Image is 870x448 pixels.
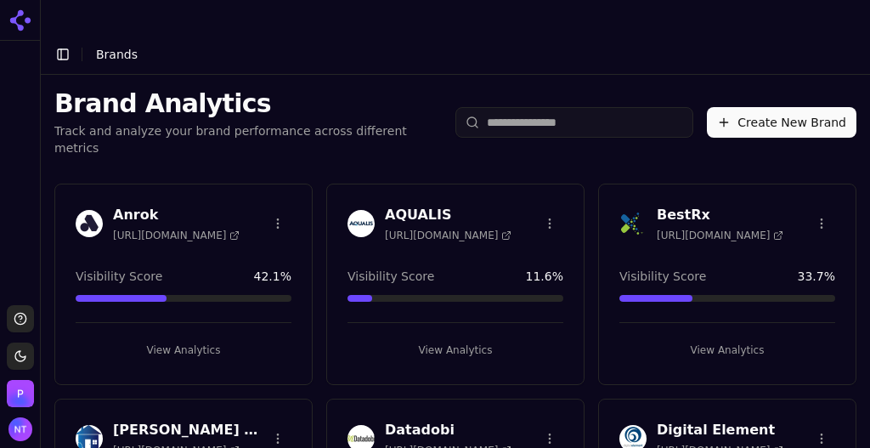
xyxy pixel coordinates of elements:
[619,268,706,285] span: Visibility Score
[385,229,511,242] span: [URL][DOMAIN_NAME]
[347,337,563,364] button: View Analytics
[96,46,822,63] nav: breadcrumb
[8,417,32,441] button: Open user button
[798,268,835,285] span: 33.7 %
[96,48,138,61] span: Brands
[8,417,32,441] img: Nate Tower
[707,107,856,138] button: Create New Brand
[619,337,835,364] button: View Analytics
[657,229,783,242] span: [URL][DOMAIN_NAME]
[526,268,563,285] span: 11.6 %
[113,420,264,440] h3: [PERSON_NAME] Foundation Specialists
[76,210,103,237] img: Anrok
[7,380,34,407] img: Perrill
[347,268,434,285] span: Visibility Score
[113,205,240,225] h3: Anrok
[347,210,375,237] img: AQUALIS
[113,229,240,242] span: [URL][DOMAIN_NAME]
[657,420,783,440] h3: Digital Element
[385,420,511,440] h3: Datadobi
[7,380,34,407] button: Open organization switcher
[76,268,162,285] span: Visibility Score
[657,205,783,225] h3: BestRx
[254,268,291,285] span: 42.1 %
[76,337,291,364] button: View Analytics
[385,205,511,225] h3: AQUALIS
[619,210,647,237] img: BestRx
[54,88,442,119] h1: Brand Analytics
[54,122,442,156] p: Track and analyze your brand performance across different metrics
